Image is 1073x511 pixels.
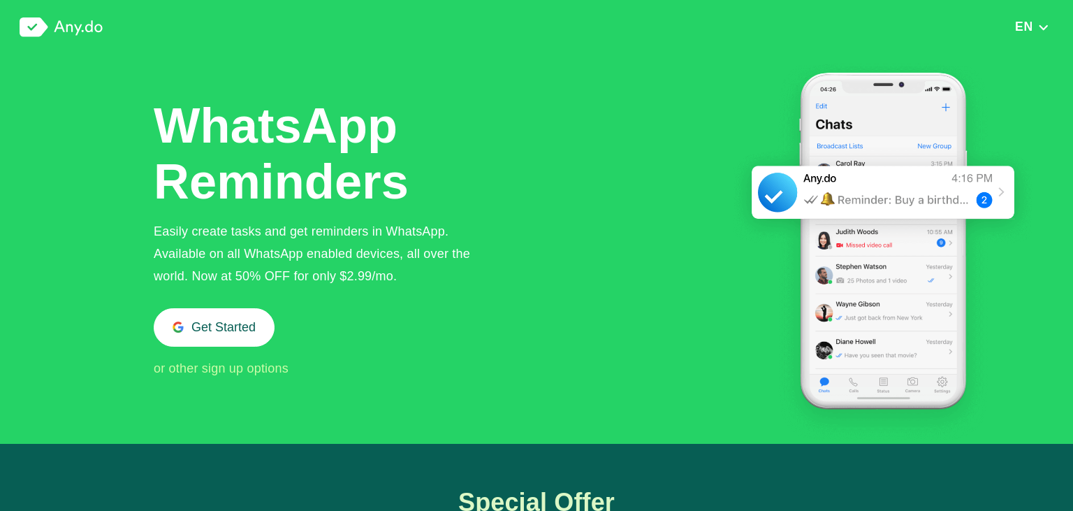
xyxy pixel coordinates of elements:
span: EN [1015,20,1033,34]
img: down [1037,22,1049,32]
button: Get Started [154,308,275,347]
h1: WhatsApp Reminders [154,98,412,210]
button: EN [1011,19,1053,34]
div: Easily create tasks and get reminders in WhatsApp. Available on all WhatsApp enabled devices, all... [154,220,493,287]
span: or other sign up options [154,361,289,375]
img: WhatsApp Tasks & Reminders [733,55,1033,444]
img: logo [20,17,103,37]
